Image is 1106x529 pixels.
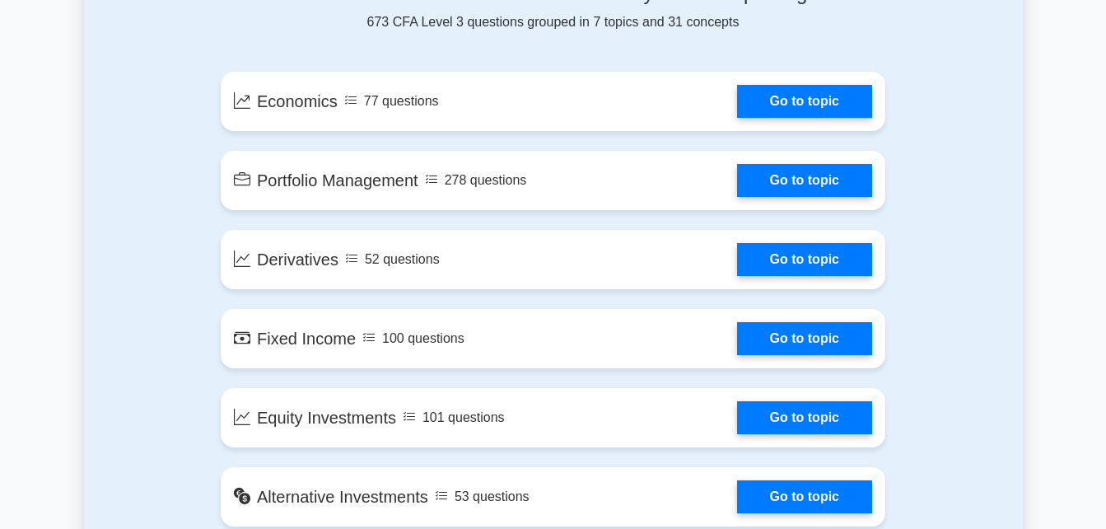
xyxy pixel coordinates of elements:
[737,480,872,513] a: Go to topic
[737,243,872,276] a: Go to topic
[737,164,872,197] a: Go to topic
[737,322,872,355] a: Go to topic
[737,85,872,118] a: Go to topic
[737,401,872,434] a: Go to topic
